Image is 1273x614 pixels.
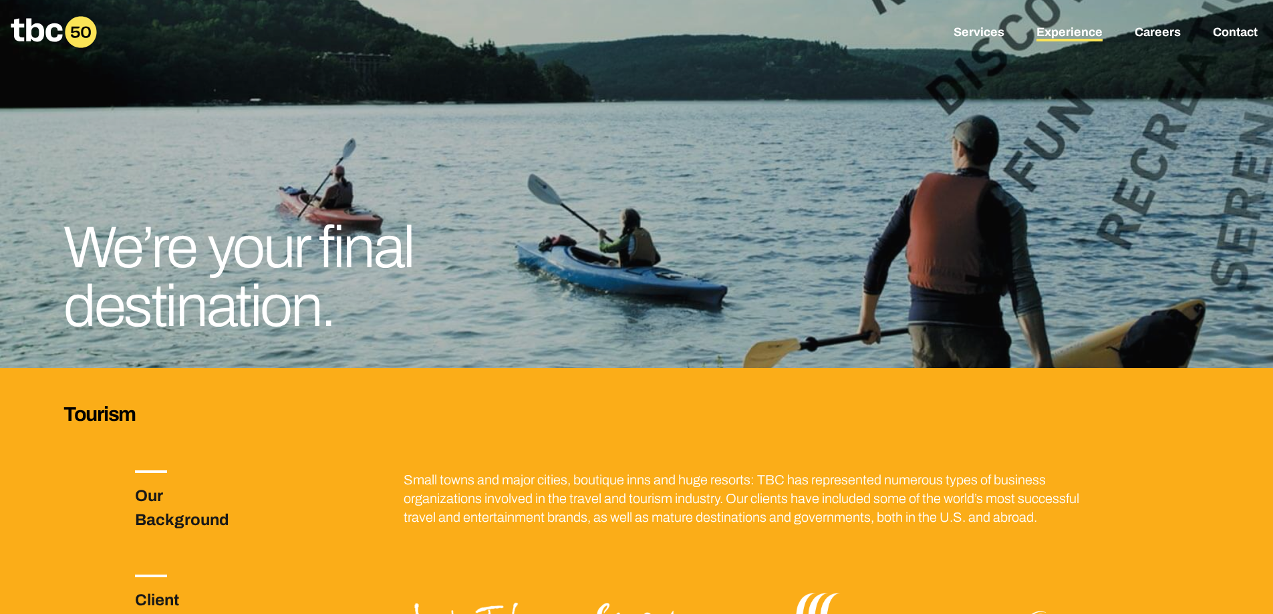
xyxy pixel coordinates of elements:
a: Careers [1135,25,1181,41]
p: Small towns and major cities, boutique inns and huge resorts: TBC has represented numerous types ... [404,470,1102,526]
a: Contact [1213,25,1258,41]
a: Homepage [11,16,97,48]
h3: Our Background [135,484,263,532]
a: Experience [1036,25,1103,41]
a: Services [954,25,1004,41]
h3: Tourism [63,400,1210,428]
h1: We’re your final destination. [63,218,577,336]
